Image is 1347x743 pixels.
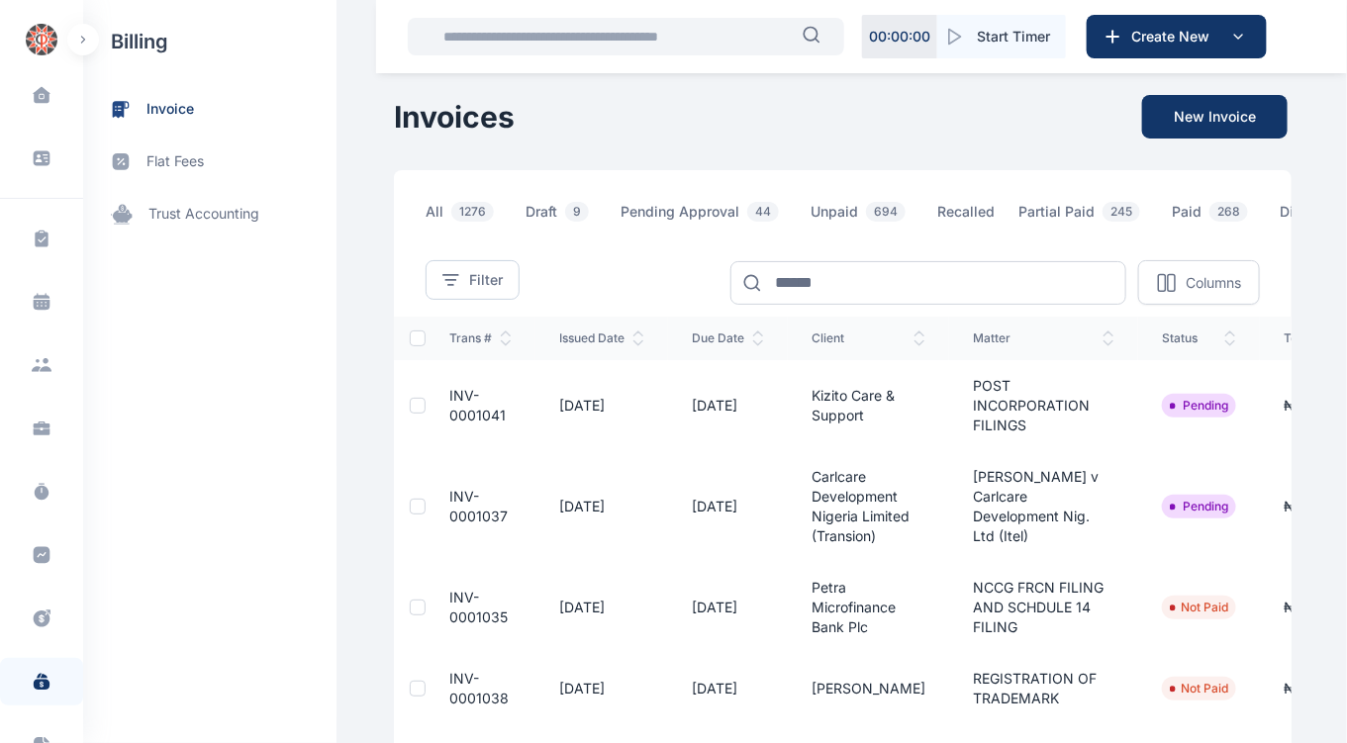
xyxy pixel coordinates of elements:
[426,260,520,300] button: Filter
[1186,273,1241,293] p: Columns
[1172,202,1280,232] a: Paid268
[692,330,764,346] span: Due Date
[621,202,787,232] span: Pending Approval
[1162,330,1236,346] span: status
[1123,27,1226,46] span: Create New
[1087,15,1267,58] button: Create New
[451,202,494,222] span: 1276
[811,202,937,232] a: Unpaid694
[1170,681,1228,697] li: Not Paid
[1172,202,1256,232] span: Paid
[812,330,925,346] span: client
[949,653,1138,724] td: REGISTRATION OF TRADEMARK
[1018,202,1172,232] a: Partial Paid245
[535,562,668,653] td: [DATE]
[565,202,589,222] span: 9
[866,202,906,222] span: 694
[426,202,526,232] a: All1276
[788,451,949,562] td: Carlcare Development Nigeria Limited (Transion)
[937,202,1018,232] a: Recalled
[811,202,914,232] span: Unpaid
[449,670,509,706] a: INV-0001038
[559,330,644,346] span: issued date
[1170,600,1228,615] li: Not Paid
[146,151,204,172] span: flat fees
[937,15,1066,58] button: Start Timer
[949,451,1138,562] td: [PERSON_NAME] v Carlcare Development Nig. Ltd (Itel)
[394,99,515,135] h1: Invoices
[747,202,779,222] span: 44
[869,27,930,46] p: 00 : 00 : 00
[973,330,1114,346] span: Matter
[977,27,1050,46] span: Start Timer
[83,188,337,240] a: trust accounting
[788,562,949,653] td: Petra Microfinance Bank Plc
[449,387,506,423] a: INV-0001041
[937,202,995,232] span: Recalled
[788,653,949,724] td: [PERSON_NAME]
[1170,398,1228,414] li: Pending
[668,562,788,653] td: [DATE]
[526,202,597,232] span: Draft
[668,451,788,562] td: [DATE]
[1018,202,1148,232] span: Partial Paid
[535,360,668,451] td: [DATE]
[146,99,194,120] span: invoice
[1209,202,1248,222] span: 268
[83,83,337,136] a: invoice
[788,360,949,451] td: Kizito Care & Support
[621,202,811,232] a: Pending Approval44
[526,202,621,232] a: Draft9
[1142,95,1288,139] button: New Invoice
[1138,260,1260,305] button: Columns
[949,562,1138,653] td: NCCG FRCN FILING AND SCHDULE 14 FILING
[535,451,668,562] td: [DATE]
[449,330,512,346] span: Trans #
[469,270,503,290] span: Filter
[668,653,788,724] td: [DATE]
[148,204,259,225] span: trust accounting
[83,136,337,188] a: flat fees
[668,360,788,451] td: [DATE]
[949,360,1138,451] td: POST INCORPORATION FILINGS
[1103,202,1140,222] span: 245
[449,488,508,524] a: INV-0001037
[426,202,502,232] span: All
[449,589,508,625] a: INV-0001035
[1170,499,1228,514] li: Pending
[535,653,668,724] td: [DATE]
